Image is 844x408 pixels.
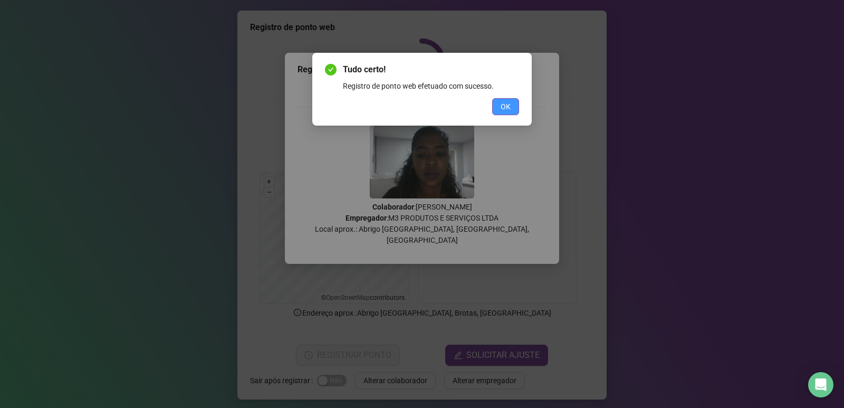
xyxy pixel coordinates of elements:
[325,64,337,75] span: check-circle
[343,63,519,76] span: Tudo certo!
[501,101,511,112] span: OK
[492,98,519,115] button: OK
[808,372,833,397] div: Open Intercom Messenger
[343,80,519,92] div: Registro de ponto web efetuado com sucesso.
